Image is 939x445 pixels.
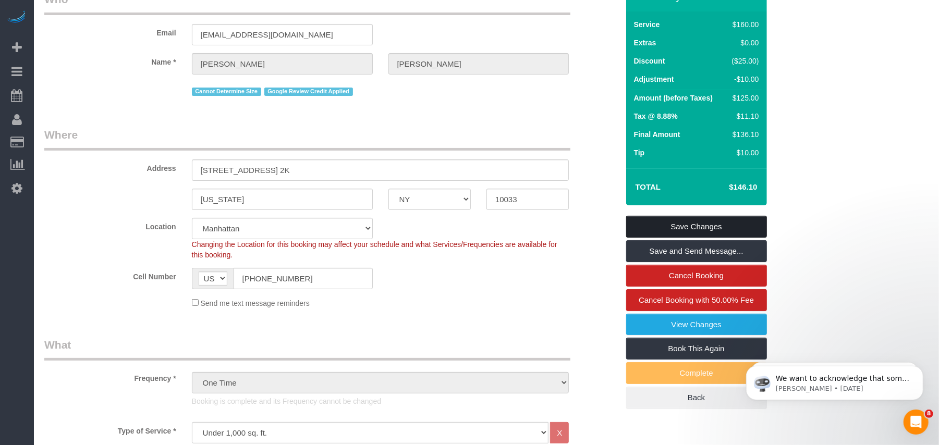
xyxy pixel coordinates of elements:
span: Changing the Location for this booking may affect your schedule and what Services/Frequencies are... [192,240,557,259]
a: Save Changes [626,216,767,238]
div: -$10.00 [728,74,759,84]
strong: Total [636,182,661,191]
span: Cannot Determine Size [192,88,261,96]
input: First Name [192,53,373,75]
span: We want to acknowledge that some users may be experiencing lag or slower performance in our softw... [45,30,179,173]
input: Zip Code [486,189,569,210]
a: Cancel Booking with 50.00% Fee [626,289,767,311]
legend: Where [44,127,570,151]
label: Tip [634,147,645,158]
label: Type of Service * [36,422,184,436]
span: 8 [925,410,933,418]
h4: $146.10 [698,183,757,192]
label: Tax @ 8.88% [634,111,678,121]
label: Frequency * [36,369,184,384]
label: Email [36,24,184,38]
span: Cancel Booking with 50.00% Fee [639,295,754,304]
a: Back [626,387,767,409]
label: Final Amount [634,129,680,140]
input: Cell Number [234,268,373,289]
div: $11.10 [728,111,759,121]
legend: What [44,337,570,361]
img: Automaid Logo [6,10,27,25]
p: Booking is complete and its Frequency cannot be changed [192,396,569,406]
div: $10.00 [728,147,759,158]
p: Message from Ellie, sent 1d ago [45,40,180,50]
div: $0.00 [728,38,759,48]
input: Last Name [388,53,569,75]
iframe: Intercom live chat [904,410,929,435]
a: Save and Send Message... [626,240,767,262]
label: Adjustment [634,74,674,84]
input: City [192,189,373,210]
label: Discount [634,56,665,66]
label: Name * [36,53,184,67]
label: Cell Number [36,268,184,282]
span: Google Review Credit Applied [264,88,353,96]
label: Location [36,218,184,232]
iframe: Intercom notifications message [730,344,939,417]
label: Address [36,159,184,174]
a: Cancel Booking [626,265,767,287]
label: Service [634,19,660,30]
label: Amount (before Taxes) [634,93,713,103]
span: Send me text message reminders [201,299,310,307]
div: $136.10 [728,129,759,140]
a: Book This Again [626,338,767,360]
input: Email [192,24,373,45]
a: View Changes [626,314,767,336]
div: ($25.00) [728,56,759,66]
label: Extras [634,38,656,48]
div: $160.00 [728,19,759,30]
div: $125.00 [728,93,759,103]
